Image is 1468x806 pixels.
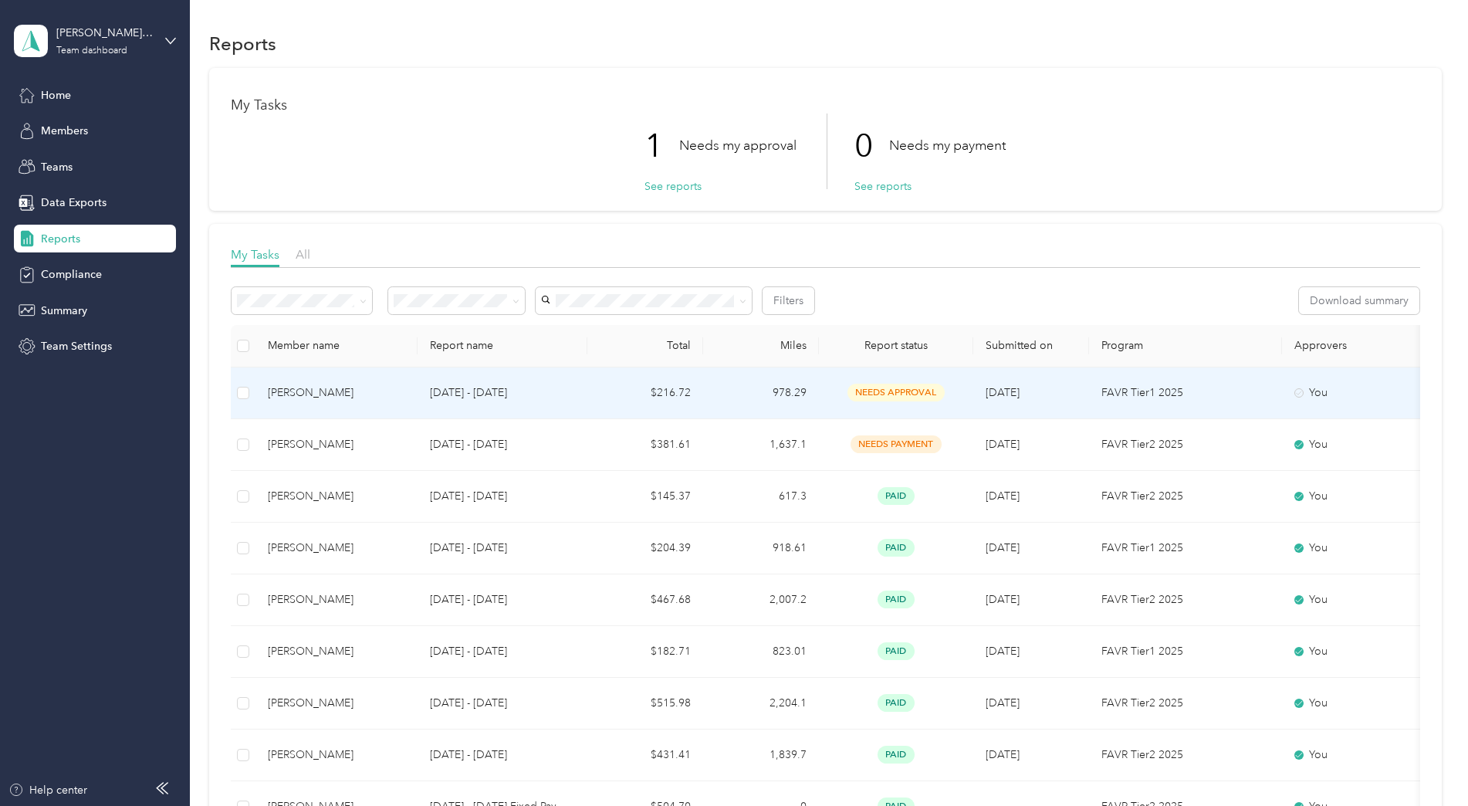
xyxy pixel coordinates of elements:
[878,746,915,764] span: paid
[1089,471,1282,523] td: FAVR Tier2 2025
[268,695,405,712] div: [PERSON_NAME]
[231,247,279,262] span: My Tasks
[644,178,702,195] button: See reports
[268,384,405,401] div: [PERSON_NAME]
[41,338,112,354] span: Team Settings
[268,747,405,764] div: [PERSON_NAME]
[1089,626,1282,678] td: FAVR Tier1 2025
[1101,591,1270,608] p: FAVR Tier2 2025
[430,747,575,764] p: [DATE] - [DATE]
[703,523,819,574] td: 918.61
[41,159,73,175] span: Teams
[418,325,587,367] th: Report name
[703,574,819,626] td: 2,007.2
[587,419,703,471] td: $381.61
[986,593,1020,606] span: [DATE]
[703,730,819,781] td: 1,839.7
[430,488,575,505] p: [DATE] - [DATE]
[703,678,819,730] td: 2,204.1
[986,438,1020,451] span: [DATE]
[1294,540,1424,557] div: You
[1294,488,1424,505] div: You
[56,46,127,56] div: Team dashboard
[56,25,153,41] div: [PERSON_NAME][EMAIL_ADDRESS][PERSON_NAME][DOMAIN_NAME]
[268,339,405,352] div: Member name
[986,645,1020,658] span: [DATE]
[209,36,276,52] h1: Reports
[600,339,691,352] div: Total
[268,488,405,505] div: [PERSON_NAME]
[587,471,703,523] td: $145.37
[703,471,819,523] td: 617.3
[1294,384,1424,401] div: You
[1101,695,1270,712] p: FAVR Tier2 2025
[851,435,942,453] span: needs payment
[587,574,703,626] td: $467.68
[644,113,679,178] p: 1
[430,436,575,453] p: [DATE] - [DATE]
[1101,488,1270,505] p: FAVR Tier2 2025
[430,643,575,660] p: [DATE] - [DATE]
[268,436,405,453] div: [PERSON_NAME]
[41,195,107,211] span: Data Exports
[986,489,1020,503] span: [DATE]
[231,97,1420,113] h1: My Tasks
[1101,747,1270,764] p: FAVR Tier2 2025
[1089,419,1282,471] td: FAVR Tier2 2025
[878,642,915,660] span: paid
[1294,436,1424,453] div: You
[679,136,797,155] p: Needs my approval
[268,540,405,557] div: [PERSON_NAME]
[41,266,102,283] span: Compliance
[430,384,575,401] p: [DATE] - [DATE]
[430,591,575,608] p: [DATE] - [DATE]
[1101,436,1270,453] p: FAVR Tier2 2025
[1089,678,1282,730] td: FAVR Tier2 2025
[268,643,405,660] div: [PERSON_NAME]
[1282,325,1436,367] th: Approvers
[703,419,819,471] td: 1,637.1
[1089,523,1282,574] td: FAVR Tier1 2025
[8,782,87,798] button: Help center
[854,178,912,195] button: See reports
[587,730,703,781] td: $431.41
[847,384,945,401] span: needs approval
[854,113,889,178] p: 0
[1089,325,1282,367] th: Program
[986,748,1020,761] span: [DATE]
[1294,747,1424,764] div: You
[430,695,575,712] p: [DATE] - [DATE]
[889,136,1006,155] p: Needs my payment
[41,231,80,247] span: Reports
[1294,695,1424,712] div: You
[1101,643,1270,660] p: FAVR Tier1 2025
[973,325,1089,367] th: Submitted on
[763,287,814,314] button: Filters
[430,540,575,557] p: [DATE] - [DATE]
[296,247,310,262] span: All
[986,386,1020,399] span: [DATE]
[41,123,88,139] span: Members
[831,339,961,352] span: Report status
[41,303,87,319] span: Summary
[1294,643,1424,660] div: You
[1089,574,1282,626] td: FAVR Tier2 2025
[587,678,703,730] td: $515.98
[715,339,807,352] div: Miles
[268,591,405,608] div: [PERSON_NAME]
[1294,591,1424,608] div: You
[255,325,418,367] th: Member name
[878,694,915,712] span: paid
[1299,287,1419,314] button: Download summary
[1101,384,1270,401] p: FAVR Tier1 2025
[41,87,71,103] span: Home
[587,367,703,419] td: $216.72
[703,367,819,419] td: 978.29
[1101,540,1270,557] p: FAVR Tier1 2025
[878,539,915,557] span: paid
[878,591,915,608] span: paid
[703,626,819,678] td: 823.01
[1089,730,1282,781] td: FAVR Tier2 2025
[1382,720,1468,806] iframe: Everlance-gr Chat Button Frame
